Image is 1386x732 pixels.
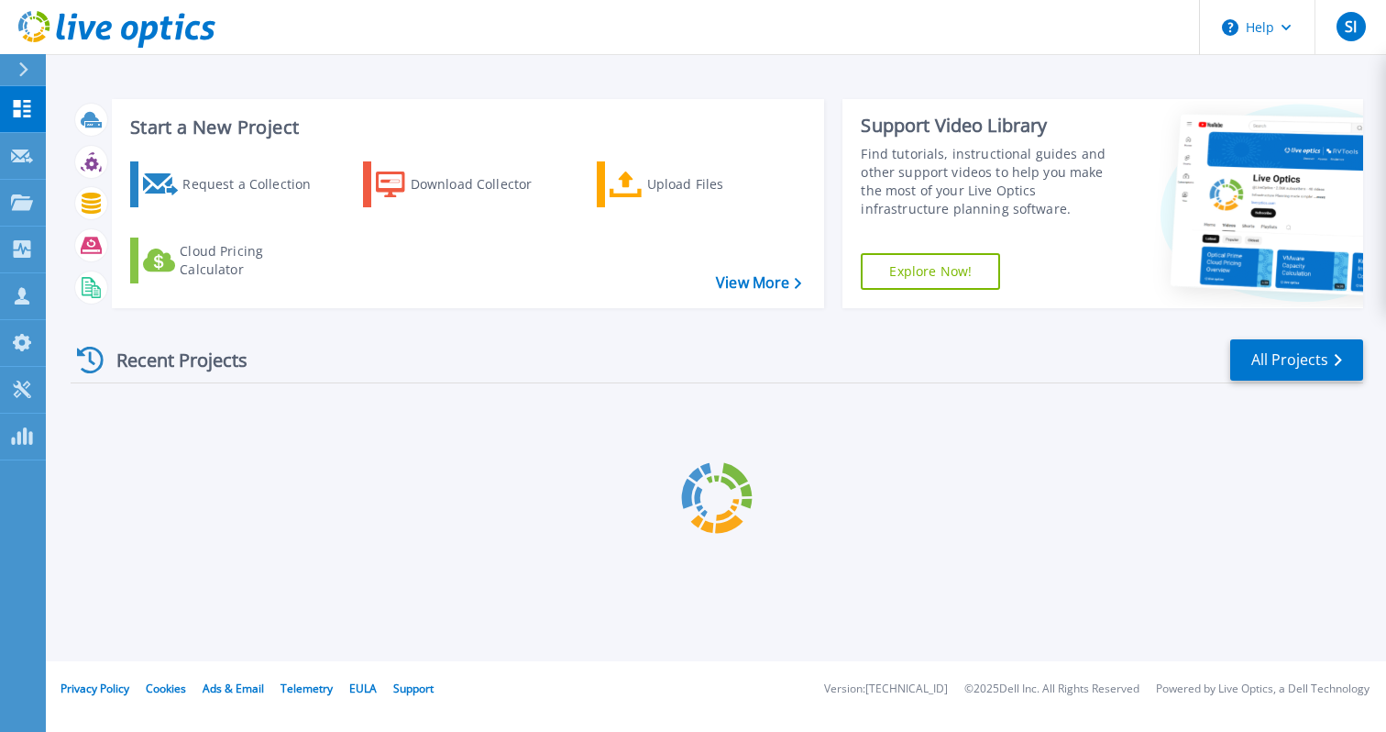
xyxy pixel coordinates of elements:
div: Upload Files [647,166,794,203]
div: Find tutorials, instructional guides and other support videos to help you make the most of your L... [861,145,1122,218]
li: Version: [TECHNICAL_ID] [824,683,948,695]
a: Cloud Pricing Calculator [130,238,335,283]
a: Upload Files [597,161,801,207]
div: Support Video Library [861,114,1122,138]
a: Request a Collection [130,161,335,207]
a: Cookies [146,681,186,696]
div: Recent Projects [71,338,272,383]
div: Cloud Pricing Calculator [180,242,326,279]
a: Support [393,681,434,696]
a: Explore Now! [861,253,1000,290]
a: Telemetry [280,681,333,696]
a: Privacy Policy [60,681,129,696]
a: Download Collector [363,161,567,207]
a: EULA [349,681,377,696]
a: Ads & Email [203,681,264,696]
a: View More [716,274,801,292]
a: All Projects [1230,339,1363,381]
div: Download Collector [411,166,557,203]
li: Powered by Live Optics, a Dell Technology [1156,683,1369,695]
div: Request a Collection [182,166,329,203]
li: © 2025 Dell Inc. All Rights Reserved [964,683,1139,695]
h3: Start a New Project [130,117,801,138]
span: SI [1345,19,1357,34]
